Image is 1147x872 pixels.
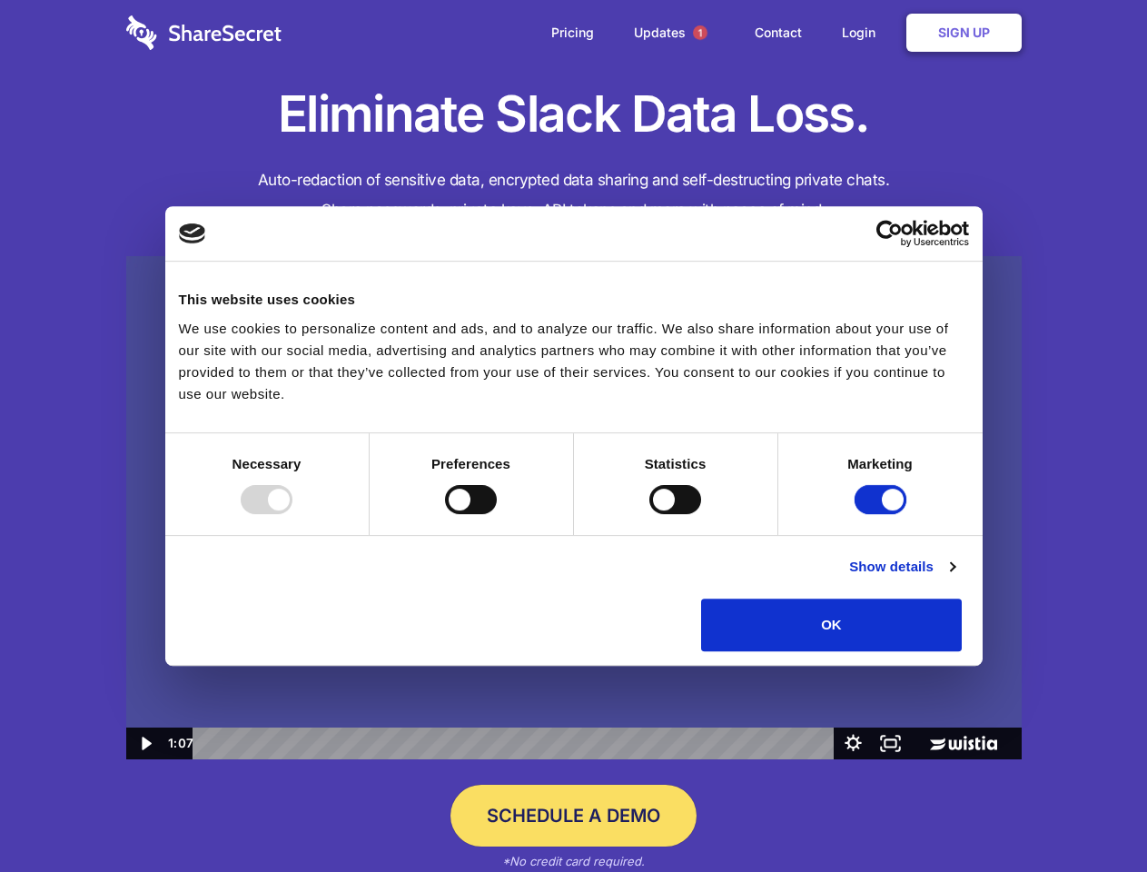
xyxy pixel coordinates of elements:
[872,728,909,759] button: Fullscreen
[232,456,302,471] strong: Necessary
[909,728,1021,759] a: Wistia Logo -- Learn More
[645,456,707,471] strong: Statistics
[533,5,612,61] a: Pricing
[126,82,1022,147] h1: Eliminate Slack Data Loss.
[126,728,163,759] button: Play Video
[126,15,282,50] img: logo-wordmark-white-trans-d4663122ce5f474addd5e946df7df03e33cb6a1c49d2221995e7729f52c070b2.svg
[431,456,510,471] strong: Preferences
[737,5,820,61] a: Contact
[179,223,206,243] img: logo
[847,456,913,471] strong: Marketing
[126,165,1022,225] h4: Auto-redaction of sensitive data, encrypted data sharing and self-destructing private chats. Shar...
[835,728,872,759] button: Show settings menu
[450,785,697,847] a: Schedule a Demo
[179,318,969,405] div: We use cookies to personalize content and ads, and to analyze our traffic. We also share informat...
[179,289,969,311] div: This website uses cookies
[849,556,954,578] a: Show details
[906,14,1022,52] a: Sign Up
[810,220,969,247] a: Usercentrics Cookiebot - opens in a new window
[701,599,962,651] button: OK
[207,728,826,759] div: Playbar
[126,256,1022,760] img: Sharesecret
[693,25,707,40] span: 1
[824,5,903,61] a: Login
[502,854,645,868] em: *No credit card required.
